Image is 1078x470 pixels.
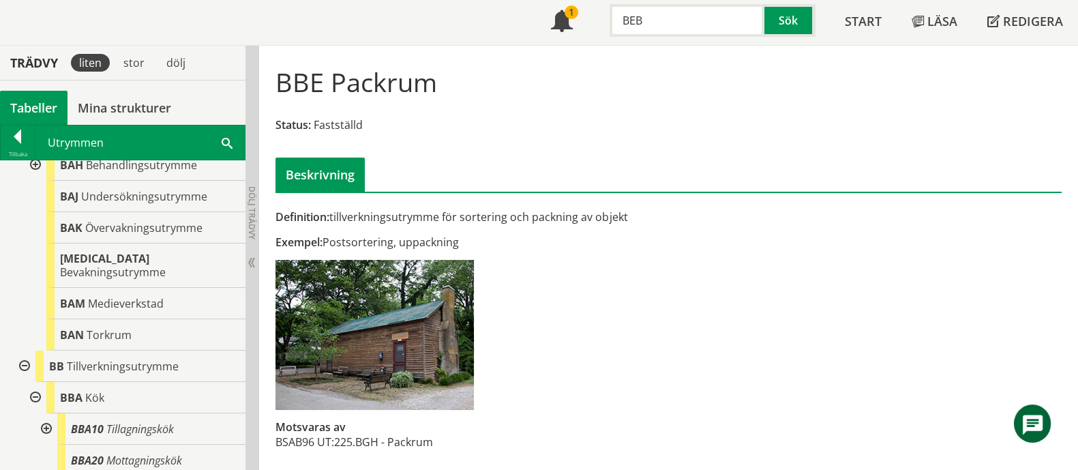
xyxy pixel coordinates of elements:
img: bbe-packrum.jpg [275,260,474,410]
span: Behandlingsutrymme [86,158,197,173]
td: BSAB96 UT: [275,435,334,450]
span: Bevakningsutrymme [60,265,166,280]
span: Mottagningskök [106,453,182,468]
span: Tillverkningsutrymme [67,359,179,374]
span: Motsvaras av [275,420,346,435]
div: Postsortering, uppackning [275,235,793,250]
div: Tillbaka [1,149,35,160]
span: [MEDICAL_DATA] [60,251,149,266]
span: BBA [60,390,83,405]
div: Beskrivning [275,158,365,192]
td: 225.BGH - Packrum [334,435,433,450]
span: Exempel: [275,235,323,250]
span: Notifikationer [551,12,573,33]
span: Torkrum [87,327,132,342]
span: BBA10 [71,422,104,437]
span: Övervakningsutrymme [85,220,203,235]
span: Status: [275,117,311,132]
input: Sök [610,4,764,37]
div: tillverkningsutrymme för sortering och packning av objekt [275,209,793,224]
span: Medieverkstad [88,296,164,311]
span: Sök i tabellen [222,135,233,149]
div: Trädvy [3,55,65,70]
span: Läsa [927,13,957,29]
div: liten [71,54,110,72]
span: BBA20 [71,453,104,468]
span: Undersökningsutrymme [81,189,207,204]
div: 1 [565,5,578,19]
div: dölj [158,54,194,72]
span: Tillagningskök [106,422,174,437]
div: Utrymmen [35,126,245,160]
span: BAJ [60,189,78,204]
button: Sök [764,4,815,37]
span: BAK [60,220,83,235]
span: Redigera [1003,13,1063,29]
div: stor [115,54,153,72]
span: BAH [60,158,83,173]
span: Definition: [275,209,329,224]
span: BB [49,359,64,374]
span: Dölj trädvy [246,186,258,239]
span: BAN [60,327,84,342]
span: Start [845,13,882,29]
a: Mina strukturer [68,91,181,125]
span: Fastställd [314,117,363,132]
h1: BBE Packrum [275,67,437,97]
span: BAM [60,296,85,311]
span: Kök [85,390,104,405]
